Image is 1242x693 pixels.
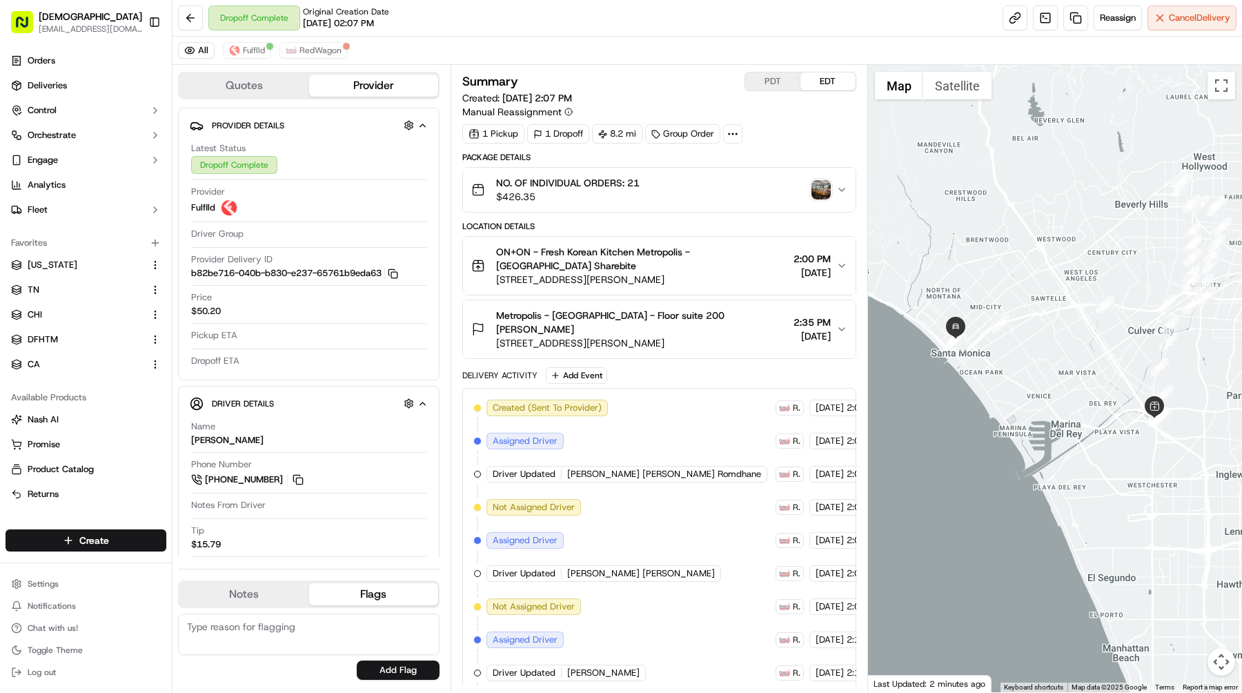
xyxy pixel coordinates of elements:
[1207,234,1225,252] div: 19
[357,661,440,680] button: Add Flag
[1183,296,1201,314] div: 14
[462,91,572,105] span: Created:
[309,583,439,605] button: Flags
[191,525,204,537] span: Tip
[28,333,58,346] span: DFHTM
[793,535,800,546] span: RedWagon
[6,254,166,276] button: [US_STATE]
[1159,333,1177,351] div: 12
[6,641,166,660] button: Toggle Theme
[1161,315,1179,333] div: 13
[191,228,244,240] span: Driver Group
[1182,266,1200,284] div: 32
[1094,6,1142,30] button: Reassign
[567,567,715,580] span: [PERSON_NAME] [PERSON_NAME]
[1191,195,1209,213] div: 23
[816,534,844,547] span: [DATE]
[190,392,428,415] button: Driver Details
[28,179,66,191] span: Analytics
[567,468,761,480] span: [PERSON_NAME] [PERSON_NAME] Romdhane
[546,367,607,384] button: Add Event
[793,329,831,343] span: [DATE]
[11,463,161,476] a: Product Catalog
[779,601,790,612] img: time_to_eat_nevada_logo
[28,463,94,476] span: Product Catalog
[6,529,166,552] button: Create
[847,402,900,414] span: 2:07 PM EDT
[6,174,166,196] a: Analytics
[793,667,800,679] span: RedWagon
[800,72,856,90] button: EDT
[1183,248,1201,266] div: 31
[493,601,575,613] span: Not Assigned Driver
[28,79,67,92] span: Deliveries
[463,300,856,358] button: Metropolis - [GEOGRAPHIC_DATA] - Floor suite 200 [PERSON_NAME][STREET_ADDRESS][PERSON_NAME]2:35 P...
[847,435,900,447] span: 2:07 PM EDT
[493,567,555,580] span: Driver Updated
[745,72,800,90] button: PDT
[496,190,640,204] span: $426.35
[847,601,900,613] span: 2:09 PM EDT
[779,502,790,513] img: time_to_eat_nevada_logo
[779,469,790,480] img: time_to_eat_nevada_logo
[191,472,306,487] a: [PHONE_NUMBER]
[1206,197,1224,215] div: 22
[279,42,348,59] button: RedWagon
[11,309,144,321] a: CHI
[779,667,790,679] img: time_to_eat_nevada_logo
[28,284,39,296] span: TN
[793,315,831,329] span: 2:35 PM
[191,329,237,342] span: Pickup ETA
[496,273,788,286] span: [STREET_ADDRESS][PERSON_NAME]
[567,667,640,679] span: [PERSON_NAME]
[1100,12,1136,24] span: Reassign
[462,221,856,232] div: Location Details
[816,468,844,480] span: [DATE]
[28,129,76,141] span: Orchestrate
[779,535,790,546] img: time_to_eat_nevada_logo
[6,353,166,375] button: CA
[1201,256,1219,274] div: 17
[39,23,142,35] button: [EMAIL_ADDRESS][DOMAIN_NAME]
[39,10,142,23] span: [DEMOGRAPHIC_DATA]
[1214,217,1232,235] div: 20
[847,501,900,514] span: 2:08 PM EDT
[816,601,844,613] span: [DATE]
[793,601,800,612] span: RedWagon
[223,42,271,59] button: Fulflld
[28,154,58,166] span: Engage
[493,468,555,480] span: Driver Updated
[793,402,800,413] span: RedWagon
[645,124,720,144] div: Group Order
[6,279,166,301] button: TN
[462,105,562,119] span: Manual Reassignment
[191,355,239,367] span: Dropoff ETA
[6,6,143,39] button: [DEMOGRAPHIC_DATA][EMAIL_ADDRESS][DOMAIN_NAME]
[191,291,212,304] span: Price
[1169,12,1230,24] span: Cancel Delivery
[1197,286,1215,304] div: 15
[286,45,297,56] img: time_to_eat_nevada_logo
[28,488,59,500] span: Returns
[1004,683,1063,692] button: Keyboard shortcuts
[6,574,166,594] button: Settings
[1172,179,1190,197] div: 24
[1203,246,1221,264] div: 18
[1182,274,1200,292] div: 33
[28,309,42,321] span: CHI
[947,330,965,348] div: 39
[1171,169,1189,187] div: 25
[493,435,558,447] span: Assigned Driver
[6,124,166,146] button: Orchestrate
[592,124,642,144] div: 8.2 mi
[868,675,992,692] div: Last Updated: 2 minutes ago
[923,72,992,99] button: Show satellite imagery
[191,253,273,266] span: Provider Delivery ID
[463,237,856,295] button: ON+ON - Fresh Korean Kitchen Metropolis - [GEOGRAPHIC_DATA] Sharebite[STREET_ADDRESS][PERSON_NAME...
[779,568,790,579] img: time_to_eat_nevada_logo
[28,358,40,371] span: CA
[793,568,800,579] span: RedWagon
[462,370,538,381] div: Delivery Activity
[1183,237,1201,255] div: 30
